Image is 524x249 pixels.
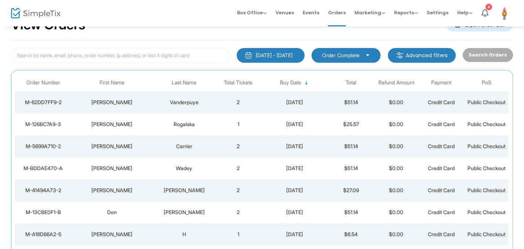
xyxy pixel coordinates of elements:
div: Nicholas [73,165,151,172]
div: 2025-08-20 [263,143,327,150]
span: Credit Card [428,165,455,171]
div: Tanya [73,143,151,150]
td: $0.00 [374,91,419,113]
span: Order Number [26,80,60,86]
span: Reports [394,9,418,16]
span: Order Complete [322,52,360,59]
div: 2025-08-20 [263,187,327,194]
span: Credit Card [428,187,455,193]
td: 2 [216,91,261,113]
div: 2025-08-20 [263,165,327,172]
span: Credit Card [428,209,455,215]
span: Settings [427,3,448,22]
div: Carrier [154,143,214,150]
td: $25.57 [328,113,374,135]
span: First Name [99,80,124,86]
td: $27.09 [328,179,374,201]
div: Don [73,209,151,216]
td: $51.14 [328,201,374,223]
m-button: Advanced filters [388,48,456,63]
div: Belliveau [154,209,214,216]
input: Search by name, email, phone, order number, ip address, or last 4 digits of card [11,48,229,63]
div: Marshall [154,187,214,194]
div: Rogalska [154,121,214,128]
td: $51.14 [328,157,374,179]
div: 2025-08-20 [263,99,327,106]
td: $51.14 [328,91,374,113]
div: Vanderpuye [154,99,214,106]
div: M-5699A710-2 [17,143,70,150]
div: M-A18D66A2-5 [17,231,70,238]
th: Total Tickets [216,74,261,91]
div: 2025-08-20 [263,121,327,128]
span: Public Checkout [467,143,506,149]
th: Refund Amount [374,74,419,91]
span: Public Checkout [467,165,506,171]
div: M-13CBE0F1-B [17,209,70,216]
span: Public Checkout [467,209,506,215]
td: $0.00 [374,223,419,245]
td: 2 [216,135,261,157]
span: Credit Card [428,143,455,149]
span: Sortable [303,80,309,86]
span: Public Checkout [467,99,506,105]
span: Public Checkout [467,121,506,127]
div: [DATE] - [DATE] [256,52,292,59]
span: Public Checkout [467,231,506,237]
td: $0.00 [374,135,419,157]
td: 2 [216,179,261,201]
td: $0.00 [374,113,419,135]
span: Credit Card [428,99,455,105]
span: PoS [482,80,491,86]
img: filter [396,52,403,59]
th: Total [328,74,374,91]
span: Marketing [354,9,385,16]
td: $0.00 [374,179,419,201]
button: Select [363,51,373,59]
td: $6.54 [328,223,374,245]
div: M-41494A73-2 [17,187,70,194]
td: $0.00 [374,201,419,223]
td: 1 [216,113,261,135]
button: [DATE] - [DATE] [237,48,305,63]
span: Credit Card [428,231,455,237]
span: Last Name [172,80,196,86]
img: monthly [245,52,252,59]
div: M-BDDAE470-A [17,165,70,172]
div: Wadey [154,165,214,172]
td: $0.00 [374,157,419,179]
div: David [73,99,151,106]
span: Events [303,3,319,22]
span: Box Office [237,9,267,16]
td: 2 [216,157,261,179]
div: 4 [485,4,492,10]
div: M-126BC7A9-3 [17,121,70,128]
div: Helen [73,231,151,238]
span: Venues [276,3,294,22]
span: Public Checkout [467,187,506,193]
div: Tetyana [73,121,151,128]
span: Buy Date [280,80,301,86]
div: H [154,231,214,238]
div: Fiona [73,187,151,194]
span: Orders [328,3,346,22]
span: Credit Card [428,121,455,127]
span: Help [457,9,473,16]
td: $51.14 [328,135,374,157]
span: Payment [431,80,451,86]
div: M-62DD7FF9-2 [17,99,70,106]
